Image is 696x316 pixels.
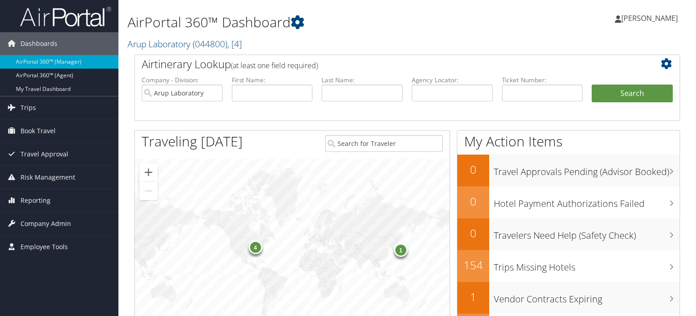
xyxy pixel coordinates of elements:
img: airportal-logo.png [20,6,111,27]
h3: Travelers Need Help (Safety Check) [494,225,680,242]
span: Risk Management [20,166,75,189]
input: Search for Traveler [325,135,443,152]
span: Reporting [20,189,51,212]
h2: 154 [457,257,489,273]
span: Trips [20,96,36,119]
label: First Name: [232,75,313,85]
h1: Traveling [DATE] [142,132,243,151]
a: 1Vendor Contracts Expiring [457,282,680,314]
h2: 0 [457,226,489,241]
h1: AirPortal 360™ Dashboard [128,13,501,32]
h2: 0 [457,162,489,177]
span: , [ 4 ] [227,38,242,50]
a: 154Trips Missing Hotels [457,250,680,282]
span: Travel Approval [20,143,68,166]
h3: Travel Approvals Pending (Advisor Booked) [494,161,680,178]
a: 0Hotel Payment Authorizations Failed [457,186,680,218]
span: ( 044800 ) [193,38,227,50]
h3: Trips Missing Hotels [494,256,680,274]
div: 1 [394,243,408,257]
button: Zoom out [139,182,158,200]
span: Dashboards [20,32,57,55]
span: (at least one field required) [231,60,318,70]
label: Agency Locator: [412,75,493,85]
button: Zoom in [139,163,158,181]
span: Employee Tools [20,236,68,258]
h2: 0 [457,194,489,209]
a: 0Travelers Need Help (Safety Check) [457,218,680,250]
h3: Hotel Payment Authorizations Failed [494,193,680,210]
h2: Airtinerary Lookup [142,56,627,72]
label: Company - Division: [142,75,223,85]
h2: 1 [457,289,489,305]
a: Arup Laboratory [128,38,242,50]
a: [PERSON_NAME] [615,5,687,32]
a: 0Travel Approvals Pending (Advisor Booked) [457,155,680,186]
h3: Vendor Contracts Expiring [494,288,680,306]
span: Company Admin [20,212,71,235]
div: 4 [249,240,262,254]
span: [PERSON_NAME] [621,13,678,23]
span: Book Travel [20,120,56,142]
h1: My Action Items [457,132,680,151]
label: Last Name: [322,75,403,85]
label: Ticket Number: [502,75,583,85]
button: Search [592,85,673,103]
